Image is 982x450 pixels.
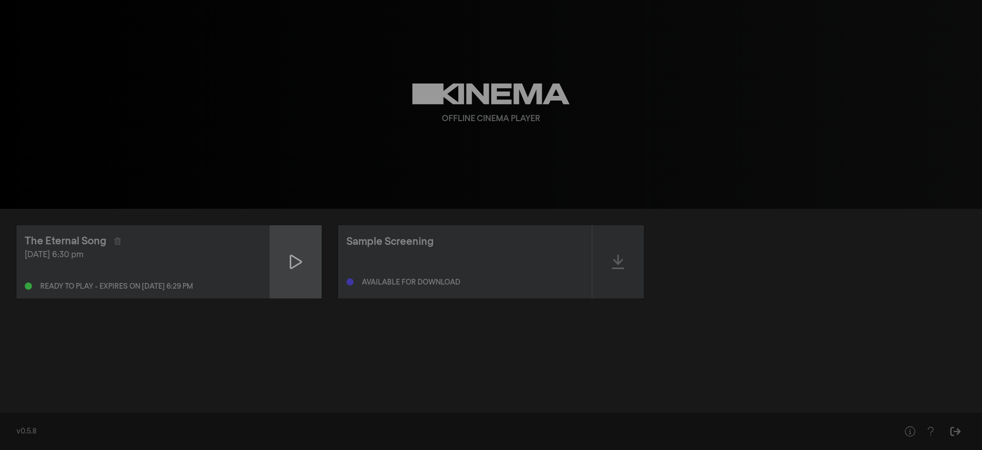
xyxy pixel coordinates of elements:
[40,283,193,290] div: Ready to play - expires on [DATE] 6:29 pm
[920,421,941,442] button: Help
[346,234,434,249] div: Sample Screening
[25,234,106,249] div: The Eternal Song
[16,426,879,437] div: v0.5.8
[25,249,261,261] div: [DATE] 6:30 pm
[442,113,540,125] div: Offline Cinema Player
[945,421,966,442] button: Sign Out
[900,421,920,442] button: Help
[362,279,460,286] div: Available for download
